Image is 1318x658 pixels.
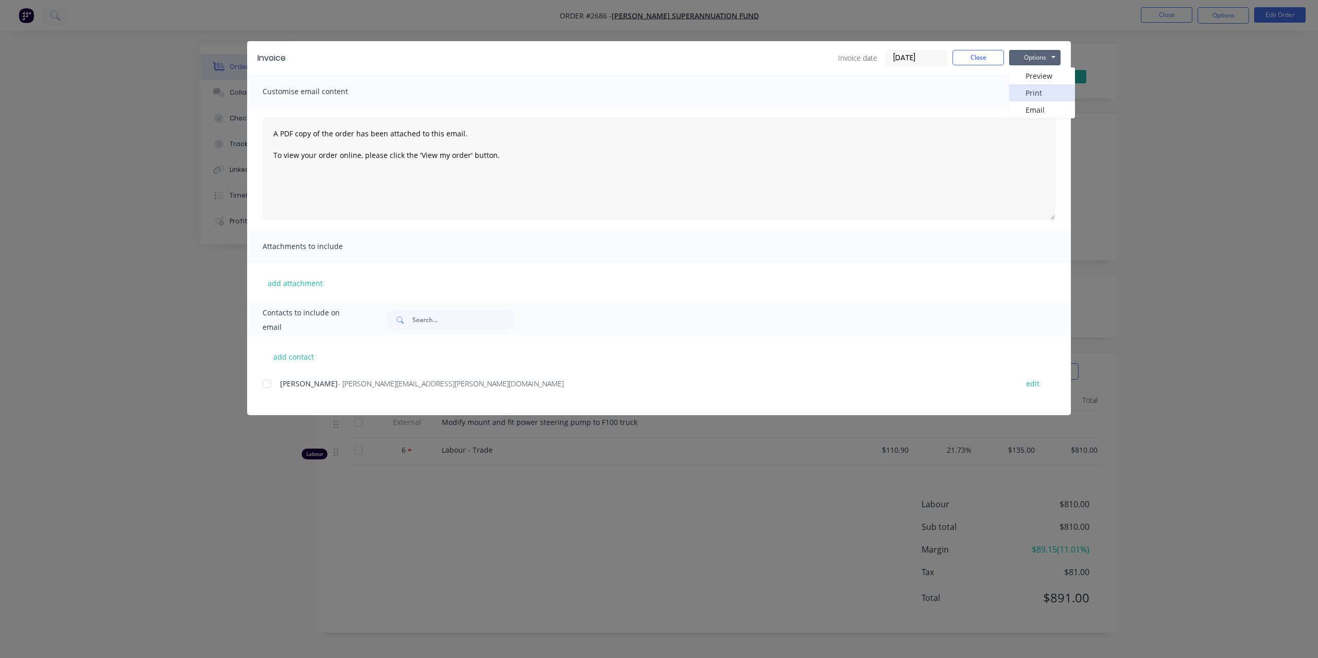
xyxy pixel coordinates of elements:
[263,239,376,254] span: Attachments to include
[263,84,376,99] span: Customise email content
[1009,101,1075,118] button: Email
[263,275,328,291] button: add attachment
[257,52,286,64] div: Invoice
[263,349,324,364] button: add contact
[838,52,877,63] span: Invoice date
[338,379,564,388] span: - [PERSON_NAME][EMAIL_ADDRESS][PERSON_NAME][DOMAIN_NAME]
[412,310,514,330] input: Search...
[280,379,338,388] span: [PERSON_NAME]
[952,50,1004,65] button: Close
[263,306,360,334] span: Contacts to include on email
[1009,50,1061,65] button: Options
[263,117,1055,220] textarea: A PDF copy of the order has been attached to this email. To view your order online, please click ...
[1009,67,1075,84] button: Preview
[1020,377,1046,390] button: edit
[1009,84,1075,101] button: Print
